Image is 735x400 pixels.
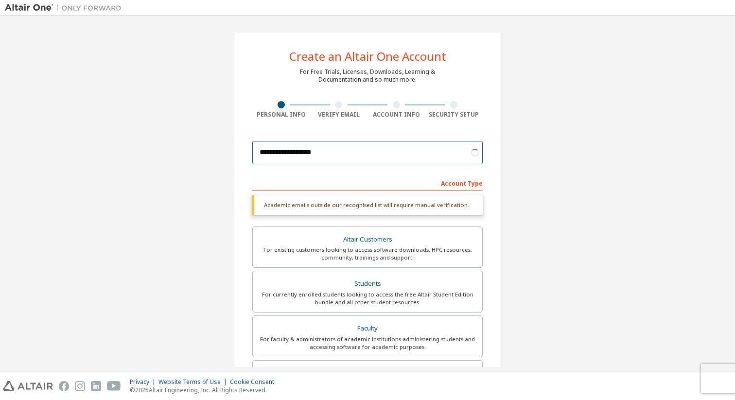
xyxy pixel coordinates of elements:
img: instagram.svg [75,381,85,391]
div: Personal Info [252,111,310,119]
img: altair_logo.svg [3,381,53,391]
img: linkedin.svg [91,381,101,391]
div: Create an Altair One Account [289,51,446,62]
div: For existing customers looking to access software downloads, HPC resources, community, trainings ... [259,246,476,261]
div: For currently enrolled students looking to access the free Altair Student Edition bundle and all ... [259,291,476,306]
div: For faculty & administrators of academic institutions administering students and accessing softwa... [259,335,476,351]
div: Security Setup [425,111,483,119]
div: Altair Customers [259,233,476,246]
div: Academic emails outside our recognised list will require manual verification. [252,195,483,215]
div: Account Type [252,175,483,191]
div: Privacy [130,378,158,386]
div: Website Terms of Use [158,378,230,386]
div: Verify Email [310,111,368,119]
img: facebook.svg [59,381,69,391]
p: © 2025 Altair Engineering, Inc. All Rights Reserved. [130,386,280,394]
img: Altair One [5,3,126,13]
div: Cookie Consent [230,378,280,386]
div: Students [259,277,476,291]
div: Faculty [259,322,476,335]
div: Account Info [367,111,425,119]
div: Everyone else [259,366,476,380]
img: youtube.svg [107,381,121,391]
div: For Free Trials, Licenses, Downloads, Learning & Documentation and so much more. [300,68,435,84]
